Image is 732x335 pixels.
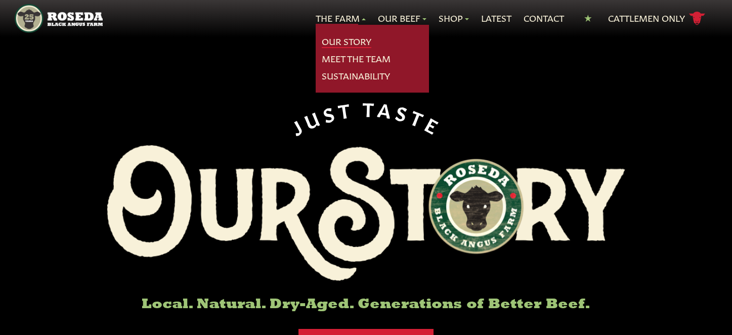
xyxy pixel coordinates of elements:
a: Shop [439,12,469,25]
img: Roseda Black Aangus Farm [107,145,625,281]
a: Sustainability [322,69,390,82]
a: The Farm [316,12,366,25]
span: E [422,112,445,137]
span: T [362,97,378,118]
span: A [376,98,396,120]
a: Contact [524,12,564,25]
span: T [336,98,355,120]
span: U [300,105,325,131]
a: Meet The Team [322,52,391,65]
span: J [286,113,308,137]
span: S [394,101,413,124]
a: Our Beef [378,12,426,25]
img: https://roseda.com/wp-content/uploads/2021/05/roseda-25-header.png [15,4,103,33]
a: Latest [481,12,511,25]
a: Cattlemen Only [608,10,705,27]
a: Our Story [322,35,371,48]
span: T [408,105,430,130]
h6: Local. Natural. Dry-Aged. Generations of Better Beef. [107,297,625,313]
div: JUST TASTE [286,97,447,137]
span: S [320,100,339,123]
